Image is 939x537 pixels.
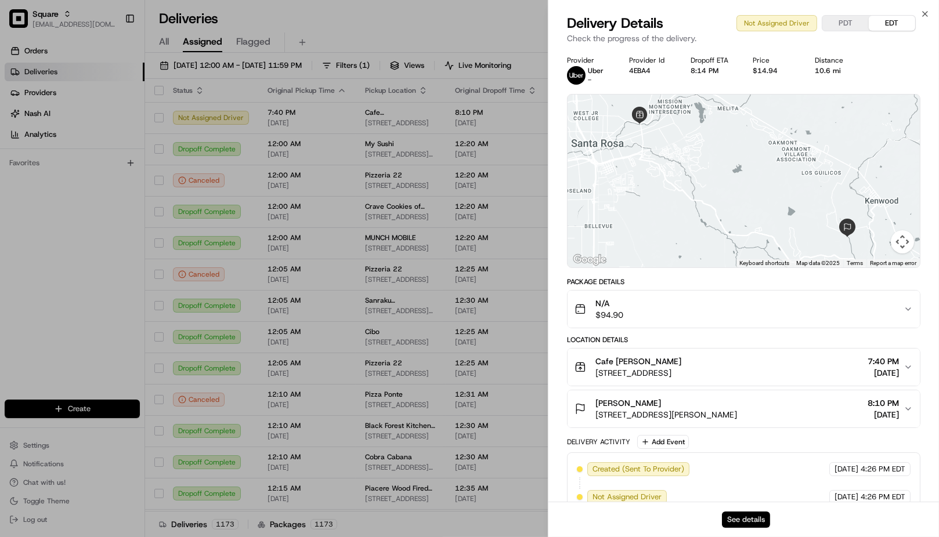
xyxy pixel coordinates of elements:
img: Nash [12,12,35,35]
button: Cafe [PERSON_NAME][STREET_ADDRESS]7:40 PM[DATE] [568,349,920,386]
button: [PERSON_NAME][STREET_ADDRESS][PERSON_NAME]8:10 PM[DATE] [568,390,920,427]
div: $14.94 [753,66,796,75]
span: Cafe [PERSON_NAME] [595,355,681,367]
div: Package Details [567,277,920,286]
button: EDT [869,16,915,31]
a: Terms [847,260,863,266]
span: Not Assigned Driver [593,492,662,502]
div: Provider Id [629,56,673,65]
input: Clear [30,75,192,87]
button: Map camera controls [891,230,914,253]
span: [DATE] [835,464,858,474]
img: 1736555255976-a54dd68f-1ca7-489b-9aae-adbdc363a1c4 [12,111,32,132]
div: 💻 [98,169,107,179]
span: $94.90 [595,309,623,321]
span: [STREET_ADDRESS] [595,367,681,379]
span: [DATE] [835,492,858,502]
a: Powered byPylon [82,196,140,205]
p: Check the progress of the delivery. [567,32,920,44]
button: See details [722,511,770,528]
div: 📗 [12,169,21,179]
div: 8:14 PM [691,66,735,75]
button: PDT [822,16,869,31]
span: [PERSON_NAME] [595,397,661,409]
div: Provider [567,56,611,65]
a: Open this area in Google Maps (opens a new window) [570,252,609,267]
span: Delivery Details [567,14,663,32]
span: Pylon [115,197,140,205]
div: 10.6 mi [815,66,858,75]
a: 📗Knowledge Base [7,164,93,184]
button: Add Event [637,435,689,449]
div: Price [753,56,796,65]
a: 💻API Documentation [93,164,191,184]
span: - [588,75,591,85]
span: 4:26 PM EDT [861,464,905,474]
div: We're available if you need us! [39,122,147,132]
div: Distance [815,56,858,65]
button: Keyboard shortcuts [739,259,789,267]
span: 4:26 PM EDT [861,492,905,502]
span: [DATE] [868,367,899,379]
span: 7:40 PM [868,355,899,367]
span: API Documentation [110,168,186,180]
button: N/A$94.90 [568,291,920,328]
button: Start new chat [197,114,211,128]
span: Created (Sent To Provider) [593,464,684,474]
span: Knowledge Base [23,168,89,180]
img: Google [570,252,609,267]
span: Map data ©2025 [796,260,840,266]
img: uber-new-logo.jpeg [567,66,586,85]
span: [DATE] [868,409,899,420]
a: Report a map error [870,260,916,266]
button: 4EBA4 [629,66,651,75]
span: 8:10 PM [868,397,899,409]
p: Welcome 👋 [12,46,211,65]
div: Start new chat [39,111,190,122]
span: Uber [588,66,604,75]
div: Dropoff ETA [691,56,735,65]
div: Location Details [567,335,920,344]
div: Delivery Activity [567,437,630,447]
span: N/A [595,297,623,309]
span: [STREET_ADDRESS][PERSON_NAME] [595,409,737,420]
